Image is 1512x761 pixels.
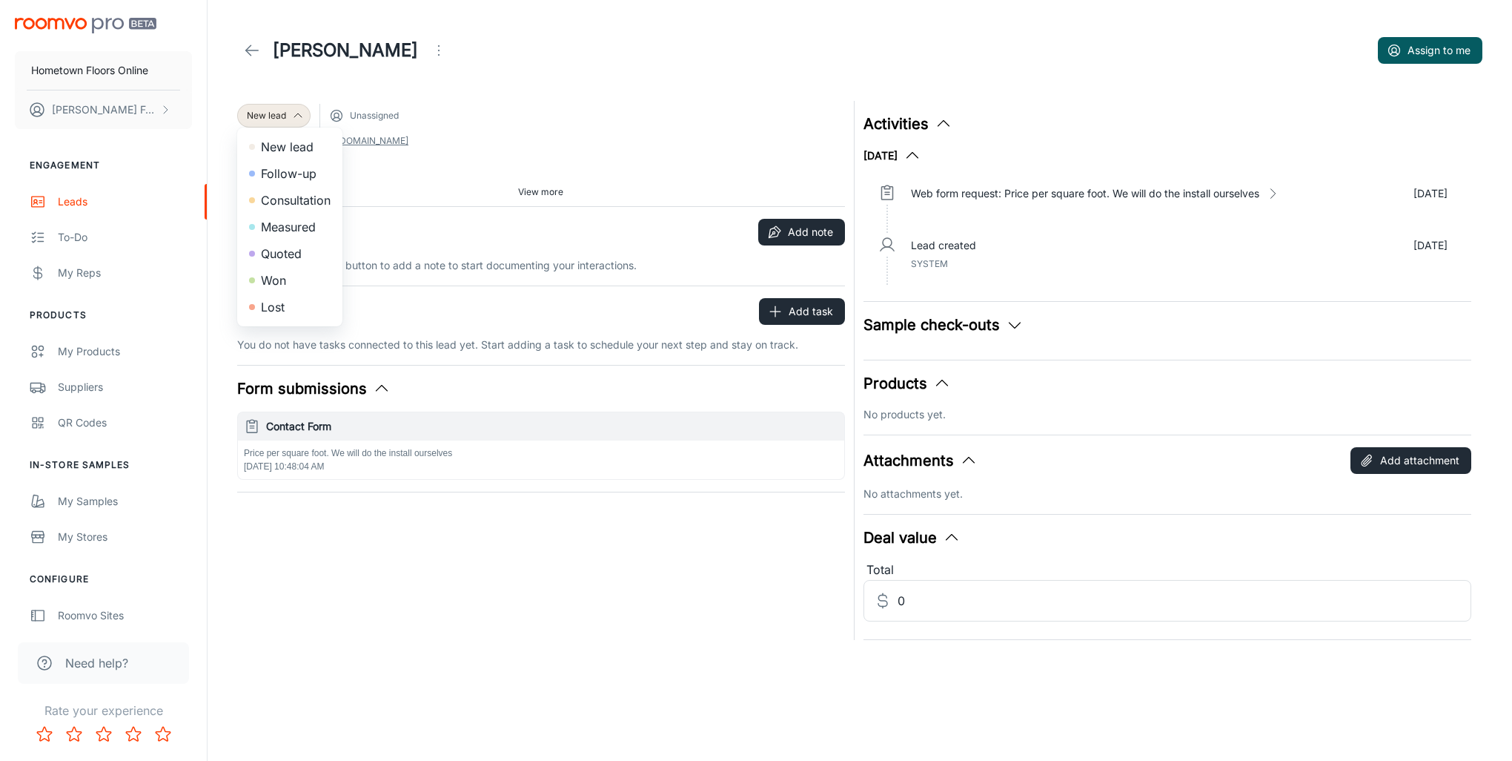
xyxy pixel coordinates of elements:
[237,134,342,160] li: New lead
[237,240,342,267] li: Quoted
[237,160,342,187] li: Follow-up
[237,214,342,240] li: Measured
[237,267,342,294] li: Won
[237,187,342,214] li: Consultation
[237,294,342,320] li: Lost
